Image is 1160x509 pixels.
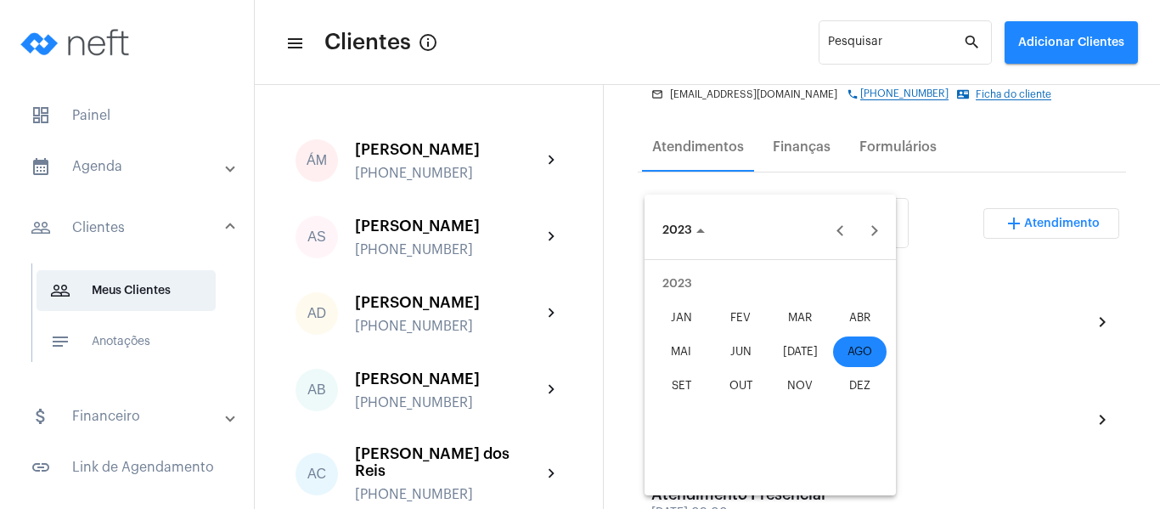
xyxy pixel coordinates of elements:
div: OUT [714,370,768,401]
button: janeiro 2023 [651,301,711,335]
div: NOV [774,370,827,401]
button: Next year [858,213,892,247]
div: [DATE] [774,337,827,367]
div: JUN [714,337,768,367]
button: junho 2023 [711,335,770,369]
span: 2023 [662,224,692,236]
button: setembro 2023 [651,369,711,403]
button: novembro 2023 [770,369,830,403]
div: AGO [833,337,887,367]
div: MAR [774,303,827,333]
div: SET [655,370,708,401]
button: agosto 2023 [830,335,889,369]
button: abril 2023 [830,301,889,335]
button: outubro 2023 [711,369,770,403]
button: março 2023 [770,301,830,335]
div: ABR [833,303,887,333]
div: FEV [714,303,768,333]
button: dezembro 2023 [830,369,889,403]
button: Choose date [649,213,718,247]
div: JAN [655,303,708,333]
button: julho 2023 [770,335,830,369]
button: Previous year [824,213,858,247]
div: MAI [655,337,708,367]
td: 2023 [651,267,889,301]
button: maio 2023 [651,335,711,369]
div: DEZ [833,370,887,401]
button: fevereiro 2023 [711,301,770,335]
